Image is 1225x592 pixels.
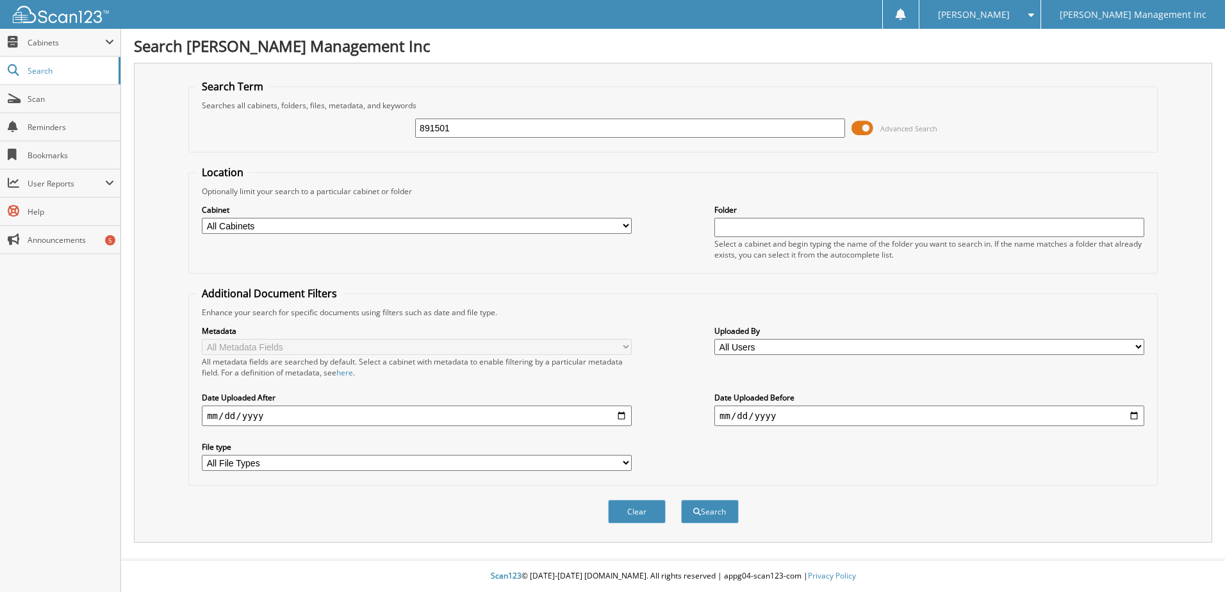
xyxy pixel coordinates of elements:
iframe: Chat Widget [1161,530,1225,592]
h1: Search [PERSON_NAME] Management Inc [134,35,1212,56]
span: Scan [28,94,114,104]
label: File type [202,441,632,452]
legend: Additional Document Filters [195,286,343,300]
img: scan123-logo-white.svg [13,6,109,23]
button: Search [681,500,739,523]
span: Search [28,65,112,76]
span: Cabinets [28,37,105,48]
label: Folder [714,204,1144,215]
span: User Reports [28,178,105,189]
div: © [DATE]-[DATE] [DOMAIN_NAME]. All rights reserved | appg04-scan123-com | [121,561,1225,592]
input: start [202,406,632,426]
span: [PERSON_NAME] Management Inc [1060,11,1206,19]
div: 5 [105,235,115,245]
label: Date Uploaded After [202,392,632,403]
span: Scan123 [491,570,522,581]
label: Date Uploaded Before [714,392,1144,403]
span: Help [28,206,114,217]
div: Enhance your search for specific documents using filters such as date and file type. [195,307,1151,318]
div: All metadata fields are searched by default. Select a cabinet with metadata to enable filtering b... [202,356,632,378]
span: Bookmarks [28,150,114,161]
div: Searches all cabinets, folders, files, metadata, and keywords [195,100,1151,111]
label: Cabinet [202,204,632,215]
div: Optionally limit your search to a particular cabinet or folder [195,186,1151,197]
label: Uploaded By [714,325,1144,336]
input: end [714,406,1144,426]
label: Metadata [202,325,632,336]
a: Privacy Policy [808,570,856,581]
legend: Location [195,165,250,179]
span: Announcements [28,234,114,245]
div: Select a cabinet and begin typing the name of the folder you want to search in. If the name match... [714,238,1144,260]
button: Clear [608,500,666,523]
legend: Search Term [195,79,270,94]
a: here [336,367,353,378]
span: [PERSON_NAME] [938,11,1010,19]
span: Reminders [28,122,114,133]
span: Advanced Search [880,124,937,133]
